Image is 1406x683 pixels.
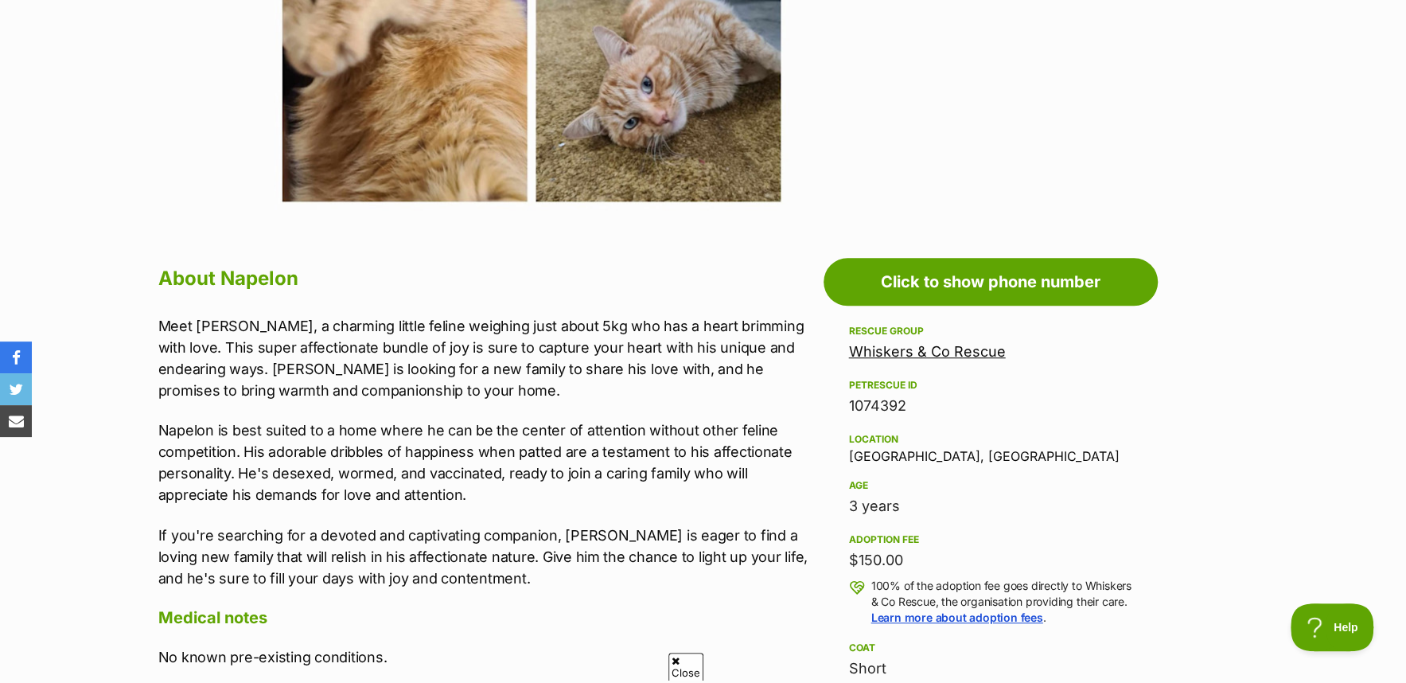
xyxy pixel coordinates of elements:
div: Age [849,479,1132,492]
div: $150.00 [849,549,1132,572]
a: Learn more about adoption fees [871,611,1043,624]
span: Close [668,653,703,681]
h4: Medical notes [158,607,816,628]
div: Location [849,433,1132,446]
div: 3 years [849,495,1132,517]
div: [GEOGRAPHIC_DATA], [GEOGRAPHIC_DATA] [849,430,1132,463]
div: Coat [849,642,1132,654]
p: If you're searching for a devoted and captivating companion, [PERSON_NAME] is eager to find a lov... [158,525,816,589]
p: Meet [PERSON_NAME], a charming little feline weighing just about 5kg who has a heart brimming wit... [158,315,816,401]
p: No known pre-existing conditions. [158,646,816,668]
div: Rescue group [849,325,1132,338]
p: 100% of the adoption fee goes directly to Whiskers & Co Rescue, the organisation providing their ... [871,578,1132,626]
iframe: Help Scout Beacon - Open [1291,603,1374,651]
div: PetRescue ID [849,379,1132,392]
a: Whiskers & Co Rescue [849,343,1006,360]
p: Napelon is best suited to a home where he can be the center of attention without other feline com... [158,420,816,505]
div: Adoption fee [849,533,1132,546]
div: 1074392 [849,395,1132,417]
h2: About Napelon [158,261,816,296]
a: Click to show phone number [824,258,1158,306]
div: Short [849,658,1132,680]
